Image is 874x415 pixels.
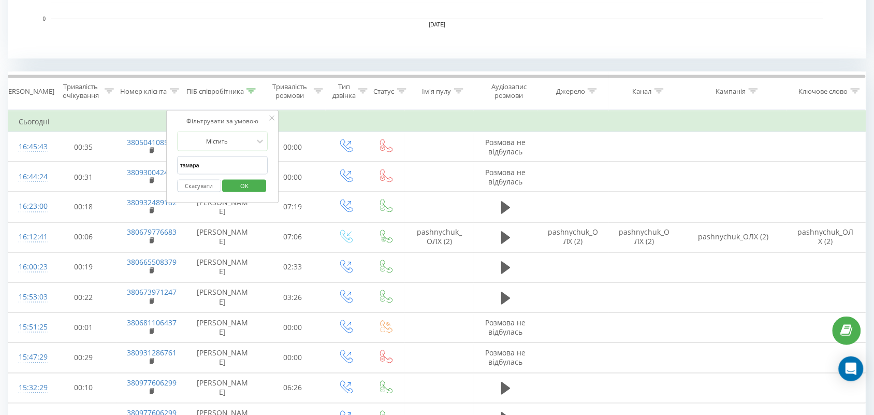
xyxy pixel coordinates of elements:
[186,87,244,96] div: ПІБ співробітника
[537,222,609,252] td: pashnychuk_ОЛХ (2)
[633,87,652,96] div: Канал
[839,356,864,381] div: Open Intercom Messenger
[799,87,848,96] div: Ключове слово
[185,222,259,252] td: [PERSON_NAME]
[177,156,268,175] input: Введіть значення
[374,87,395,96] div: Статус
[185,283,259,313] td: [PERSON_NAME]
[50,313,116,343] td: 00:01
[42,16,46,22] text: 0
[50,283,116,313] td: 00:22
[185,252,259,282] td: [PERSON_NAME]
[19,318,40,338] div: 15:51:25
[223,180,267,193] button: OK
[259,313,326,343] td: 00:00
[177,116,268,126] div: Фільтрувати за умовою
[50,132,116,162] td: 00:35
[405,222,474,252] td: pashnychuk_ОЛХ (2)
[2,87,54,96] div: [PERSON_NAME]
[19,197,40,217] div: 16:23:00
[185,373,259,403] td: [PERSON_NAME]
[127,288,177,297] a: 380673971247
[486,318,526,337] span: Розмова не відбулась
[429,22,446,28] text: [DATE]
[50,192,116,222] td: 00:18
[556,87,585,96] div: Джерело
[259,132,326,162] td: 00:00
[127,348,177,358] a: 380931286761
[483,82,535,100] div: Аудіозапис розмови
[185,313,259,343] td: [PERSON_NAME]
[423,87,451,96] div: Ім'я пулу
[185,192,259,222] td: [PERSON_NAME]
[19,378,40,398] div: 15:32:29
[786,222,866,252] td: pashnychuk_ОЛХ (2)
[259,162,326,192] td: 00:00
[19,167,40,187] div: 16:44:24
[19,288,40,308] div: 15:53:03
[127,167,177,177] a: 380930042406
[259,343,326,373] td: 00:00
[259,192,326,222] td: 07:19
[127,227,177,237] a: 380679776683
[19,227,40,248] div: 16:12:41
[60,82,102,100] div: Тривалість очікування
[259,222,326,252] td: 07:06
[19,137,40,157] div: 16:45:43
[230,178,259,194] span: OK
[127,197,177,207] a: 380932489182
[269,82,311,100] div: Тривалість розмови
[680,222,786,252] td: pashnychuk_ОЛХ (2)
[486,137,526,156] span: Розмова не відбулась
[50,222,116,252] td: 00:06
[19,257,40,278] div: 16:00:23
[609,222,680,252] td: pashnychuk_ОЛХ (2)
[8,111,866,132] td: Сьогодні
[121,87,167,96] div: Номер клієнта
[177,180,221,193] button: Скасувати
[259,252,326,282] td: 02:33
[127,378,177,388] a: 380977606299
[185,343,259,373] td: [PERSON_NAME]
[716,87,746,96] div: Кампанія
[50,162,116,192] td: 00:31
[50,343,116,373] td: 00:29
[19,348,40,368] div: 15:47:29
[486,167,526,187] span: Розмова не відбулась
[486,348,526,367] span: Розмова не відбулась
[127,318,177,328] a: 380681106437
[50,252,116,282] td: 00:19
[127,257,177,267] a: 380665508379
[127,137,177,147] a: 380504108587
[332,82,356,100] div: Тип дзвінка
[259,283,326,313] td: 03:26
[50,373,116,403] td: 00:10
[259,373,326,403] td: 06:26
